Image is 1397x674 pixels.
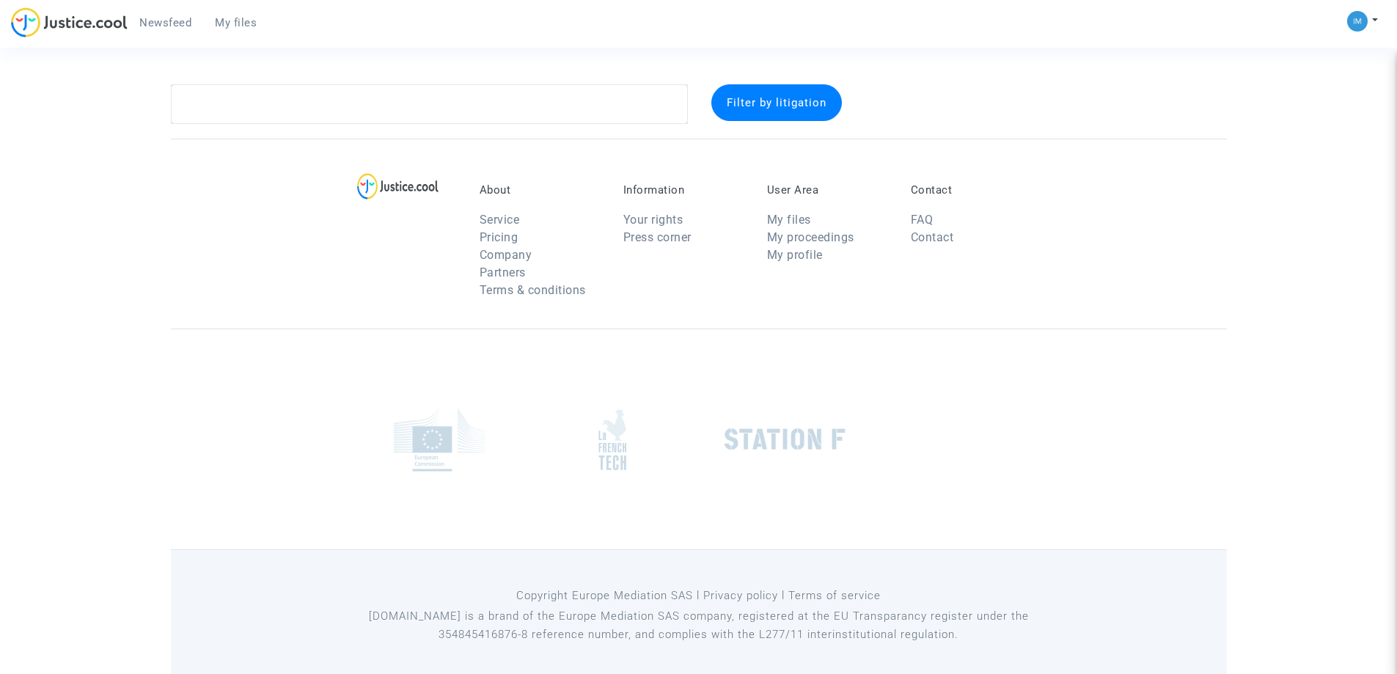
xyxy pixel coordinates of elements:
a: FAQ [911,213,934,227]
a: Partners [480,265,526,279]
a: Press corner [623,230,692,244]
a: My files [767,213,811,227]
img: french_tech.png [598,409,626,471]
img: logo-lg.svg [357,173,439,199]
a: My proceedings [767,230,854,244]
p: Contact [911,183,1033,197]
span: Filter by litigation [727,96,826,109]
a: Terms & conditions [480,283,586,297]
span: Newsfeed [139,16,191,29]
a: My profile [767,248,823,262]
p: User Area [767,183,889,197]
p: Copyright Europe Mediation SAS l Privacy policy l Terms of service [364,587,1033,605]
a: Service [480,213,520,227]
p: Information [623,183,745,197]
a: Contact [911,230,954,244]
a: My files [203,12,268,34]
p: About [480,183,601,197]
p: [DOMAIN_NAME] is a brand of the Europe Mediation SAS company, registered at the EU Transparancy r... [364,607,1033,644]
a: Pricing [480,230,518,244]
span: My files [215,16,257,29]
img: a105443982b9e25553e3eed4c9f672e7 [1347,11,1368,32]
a: Newsfeed [128,12,203,34]
img: stationf.png [725,428,846,450]
img: europe_commision.png [394,408,485,472]
a: Company [480,248,532,262]
a: Your rights [623,213,683,227]
img: jc-logo.svg [11,7,128,37]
